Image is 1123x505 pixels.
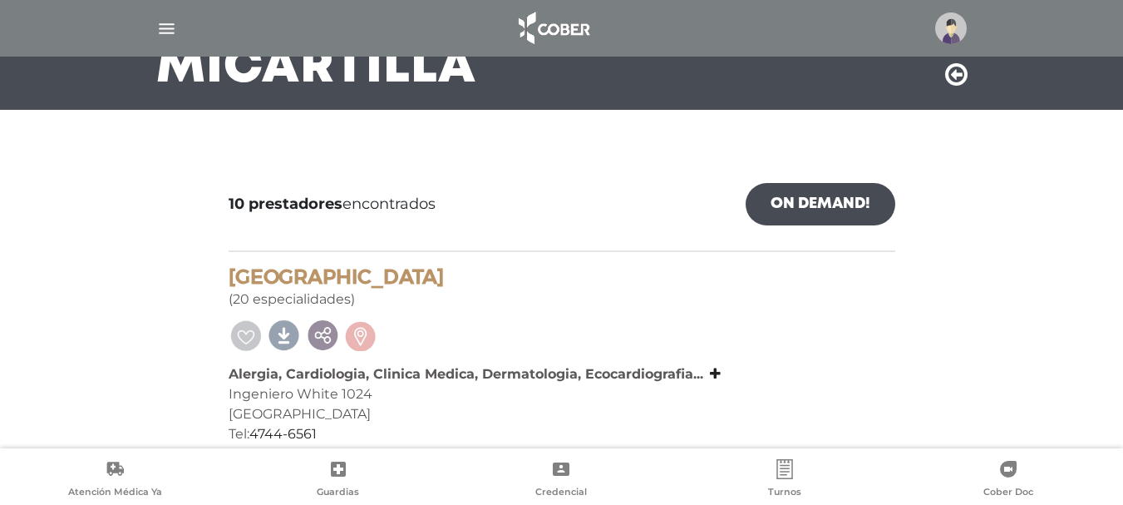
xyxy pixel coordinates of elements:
span: Atención Médica Ya [68,486,162,501]
h4: [GEOGRAPHIC_DATA] [229,265,895,290]
img: profile-placeholder.svg [935,12,967,44]
span: Guardias [317,486,359,501]
a: Guardias [227,459,451,502]
span: Credencial [535,486,587,501]
h3: Mi Cartilla [156,47,476,90]
a: On Demand! [746,183,895,225]
div: [GEOGRAPHIC_DATA] [229,404,895,424]
div: (20 especialidades) [229,265,895,309]
a: Cober Doc [896,459,1120,502]
img: Cober_menu-lines-white.svg [156,18,177,39]
a: Credencial [450,459,673,502]
img: logo_cober_home-white.png [510,8,597,48]
span: Cober Doc [983,486,1033,501]
div: Ingeniero White 1024 [229,384,895,404]
a: 4744-6561 [249,426,317,442]
a: Atención Médica Ya [3,459,227,502]
span: Turnos [768,486,801,501]
span: encontrados [229,193,436,215]
a: Turnos [673,459,897,502]
b: 10 prestadores [229,195,342,213]
b: Alergia, Cardiologia, Clinica Medica, Dermatologia, Ecocardiografia... [229,366,703,382]
div: Tel: [229,424,895,444]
